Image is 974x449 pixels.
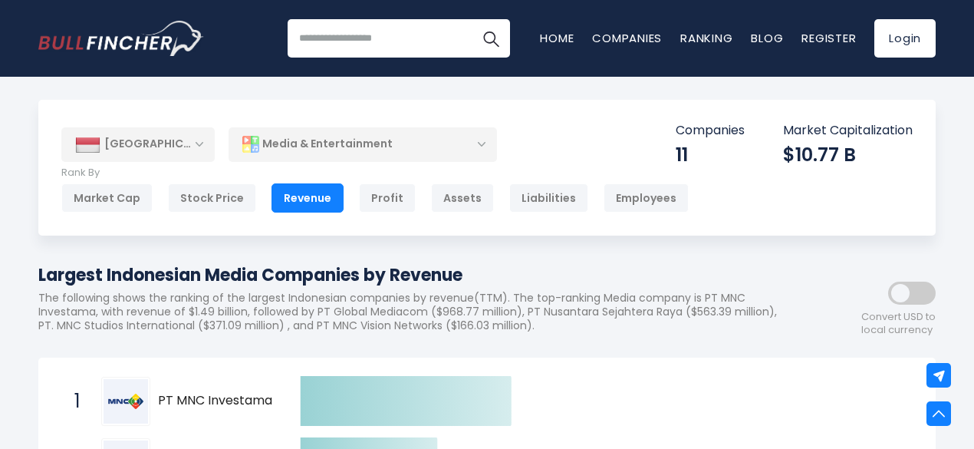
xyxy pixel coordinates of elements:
p: Market Capitalization [783,123,913,139]
div: 11 [676,143,745,167]
button: Search [472,19,510,58]
p: Rank By [61,167,689,180]
a: Login [874,19,936,58]
a: Go to homepage [38,21,203,56]
h1: Largest Indonesian Media Companies by Revenue [38,262,798,288]
span: Convert USD to local currency [861,311,936,337]
img: PT MNC Investama [104,379,148,424]
div: Revenue [271,183,344,213]
a: Register [801,30,856,46]
div: Liabilities [509,183,588,213]
div: [GEOGRAPHIC_DATA] [61,127,215,161]
div: Media & Entertainment [229,127,497,162]
p: The following shows the ranking of the largest Indonesian companies by revenue(TTM). The top-rank... [38,291,798,333]
p: Companies [676,123,745,139]
span: 1 [67,388,82,414]
a: Blog [751,30,783,46]
div: Market Cap [61,183,153,213]
div: Employees [604,183,689,213]
a: Home [540,30,574,46]
a: Companies [592,30,662,46]
div: $10.77 B [783,143,913,167]
div: Profit [359,183,416,213]
img: Bullfincher logo [38,21,204,56]
div: Assets [431,183,494,213]
a: Ranking [680,30,732,46]
span: PT MNC Investama [158,393,274,409]
div: Stock Price [168,183,256,213]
